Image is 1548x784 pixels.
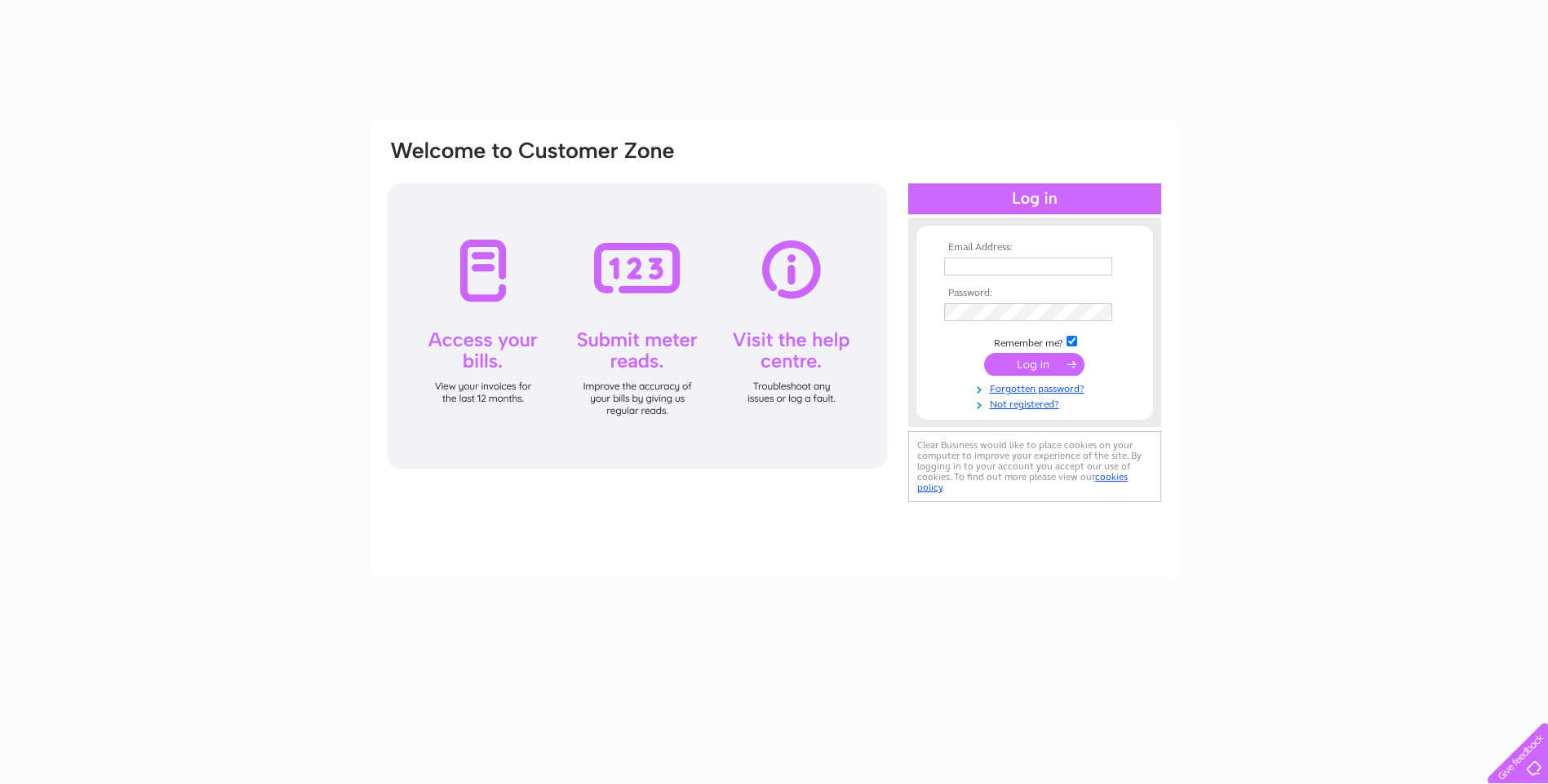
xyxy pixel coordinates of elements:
[944,380,1129,395] a: Forgotten password?
[908,431,1161,502] div: Clear Business would like to place cookies on your computer to improve your experience of the sit...
[917,471,1128,493] a: cookies policy
[940,333,1129,350] td: Remember me?
[984,353,1084,376] input: Submit
[940,288,1129,299] th: Password:
[940,242,1129,253] th: Email Address:
[944,395,1129,411] a: Not registered?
